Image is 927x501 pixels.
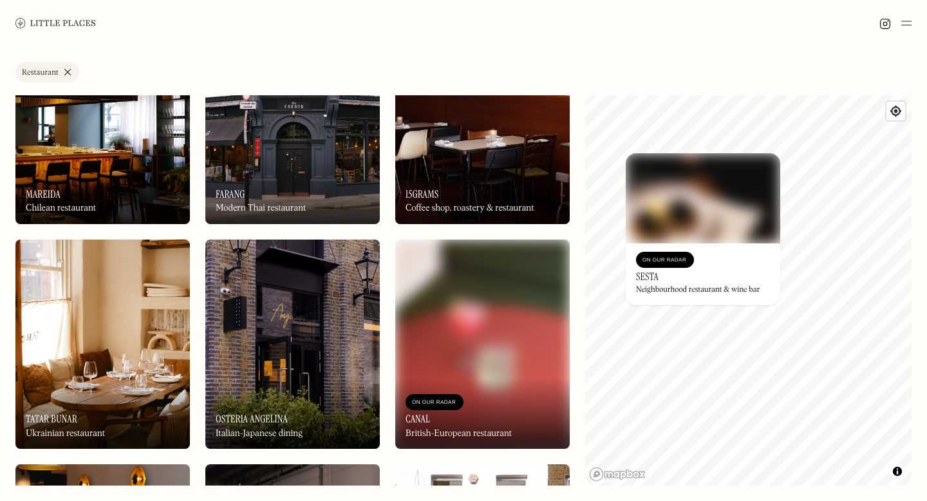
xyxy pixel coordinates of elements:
[15,62,79,82] a: Restaurant
[395,240,570,449] img: Canal
[585,95,912,486] canvas: Map
[642,254,688,267] div: On Our Radar
[205,15,380,224] a: FarangFarangFarangModern Thai restaurant
[26,428,105,439] div: Ukrainian restaurant
[395,15,570,224] img: 15grams
[406,188,438,200] h3: 15grams
[395,15,570,224] a: 15grams15grams15gramsCoffee shop, roastery & restaurant
[26,203,96,214] div: Chilean restaurant
[412,396,457,409] div: On Our Radar
[626,153,780,243] img: Sesta
[26,413,77,425] h3: Tatar Bunar
[406,413,430,425] h3: Canal
[26,188,61,200] h3: Mareida
[216,188,245,200] h3: Farang
[15,240,190,449] a: Tatar BunarTatar BunarTatar BunarUkrainian restaurant
[406,203,534,214] div: Coffee shop, roastery & restaurant
[15,15,190,224] a: MareidaMareidaMareidaChilean restaurant
[395,240,570,449] a: CanalCanalOn Our RadarCanalBritish-European restaurant
[894,464,901,478] span: Toggle attribution
[890,464,905,479] button: Toggle attribution
[22,69,59,77] div: Restaurant
[636,285,760,294] div: Neighbourhood restaurant & wine bar
[636,270,659,283] h3: Sesta
[205,15,380,224] img: Farang
[205,240,380,449] img: Osteria Angelina
[406,428,512,439] div: British-European restaurant
[205,240,380,449] a: Osteria AngelinaOsteria AngelinaOsteria AngelinaItalian-Japanese dining
[589,467,646,482] a: Mapbox homepage
[15,240,190,449] img: Tatar Bunar
[886,102,905,120] button: Find my location
[626,153,780,305] a: SestaSestaOn Our RadarSestaNeighbourhood restaurant & wine bar
[216,203,306,214] div: Modern Thai restaurant
[216,428,303,439] div: Italian-Japanese dining
[216,413,288,425] h3: Osteria Angelina
[15,15,190,224] img: Mareida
